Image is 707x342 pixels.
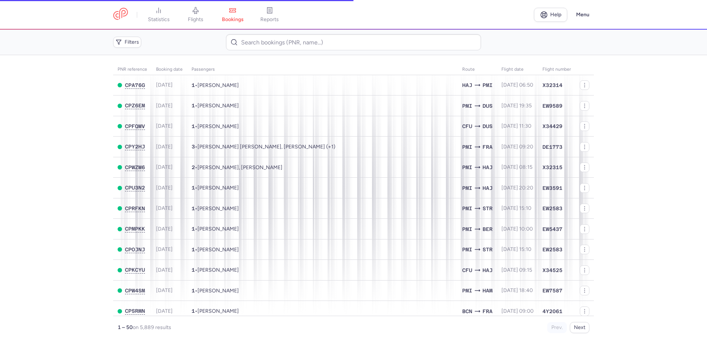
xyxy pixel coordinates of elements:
span: HAJ [462,81,472,89]
span: CPKCYU [125,267,145,273]
strong: 1 – 50 [118,324,133,331]
span: [DATE] [156,226,173,232]
span: [DATE] 20:20 [501,185,533,191]
a: reports [251,7,288,23]
span: PMI [462,245,472,254]
a: CitizenPlane red outlined logo [113,8,128,21]
span: reports [260,16,279,23]
span: • [192,144,335,150]
button: CPW4SM [125,288,145,294]
span: on 5,889 results [133,324,171,331]
span: EW2583 [542,205,562,212]
span: [DATE] [156,164,173,170]
span: PMI [462,163,472,171]
span: PMI [462,286,472,295]
a: statistics [140,7,177,23]
span: • [192,308,239,314]
span: [DATE] [156,185,173,191]
th: Passengers [187,64,458,75]
button: CPSRMN [125,308,145,314]
span: Marc SPINGLER [197,288,239,294]
span: 1 [192,123,195,129]
span: 1 [192,205,195,211]
span: [DATE] 19:35 [501,103,532,109]
span: CPOJNJ [125,247,145,252]
th: PNR reference [113,64,152,75]
th: flight date [497,64,538,75]
span: [DATE] 08:15 [501,164,532,170]
span: X32315 [542,164,562,171]
span: PMI [462,102,472,110]
button: Menu [572,8,594,22]
span: • [192,82,239,88]
span: [DATE] 09:00 [501,308,534,314]
span: CPFQWV [125,123,145,129]
span: EW2583 [542,246,562,253]
th: Route [458,64,497,75]
span: Justus WENZEL, Leon HAGEMANN [197,164,283,171]
span: HAJ [483,266,493,274]
span: EW5437 [542,225,562,233]
span: [DATE] 15:10 [501,246,531,252]
button: CPWZW6 [125,164,145,171]
span: Henrik KOCH [197,226,239,232]
span: HAJ [483,184,493,192]
span: STR [483,245,493,254]
span: flights [188,16,203,23]
span: [DATE] [156,308,173,314]
th: Booking date [152,64,187,75]
span: [DATE] 11:30 [501,123,531,129]
span: Mirja DIECKHAUS [197,185,239,191]
span: EW3591 [542,184,562,192]
span: [DATE] 06:50 [501,82,533,88]
span: Florian ZIMMERMANN [197,205,239,212]
span: [DATE] [156,144,173,150]
span: CPMPKK [125,226,145,232]
span: CPRFKN [125,205,145,211]
span: bookings [222,16,244,23]
button: CPFQWV [125,123,145,130]
a: bookings [214,7,251,23]
span: DUS [483,122,493,130]
span: 1 [192,247,195,252]
button: CPY2HJ [125,144,145,150]
span: [DATE] 09:15 [501,267,532,273]
span: PMI [462,204,472,212]
span: Leonard GILMER [197,308,239,314]
th: Flight number [538,64,575,75]
span: FRA [483,307,493,315]
span: 1 [192,226,195,232]
span: CPZ6EM [125,103,145,108]
span: 4Y2061 [542,308,562,315]
span: 1 [192,308,195,314]
span: • [192,267,239,273]
span: • [192,247,239,253]
a: Help [534,8,567,22]
span: [DATE] [156,123,173,129]
span: [DATE] 09:20 [501,144,533,150]
button: Next [570,322,589,333]
span: 1 [192,288,195,294]
span: Henri BARON [197,123,239,130]
span: 1 [192,82,195,88]
span: EW7587 [542,287,562,294]
input: Search bookings (PNR, name...) [226,34,481,50]
span: BER [483,225,493,233]
span: • [192,226,239,232]
span: [DATE] [156,82,173,88]
span: [DATE] 15:10 [501,205,531,211]
span: Svenja HAGER [197,247,239,253]
button: CPZ6EM [125,103,145,109]
span: CPU3N2 [125,185,145,191]
span: X34525 [542,266,562,274]
span: PMI [483,81,493,89]
span: [DATE] [156,246,173,252]
span: CPWZW6 [125,164,145,170]
span: STR [483,204,493,212]
span: EW9589 [542,102,562,110]
span: FRA [483,143,493,151]
span: 1 [192,103,195,108]
span: Help [550,12,561,17]
span: CPY2HJ [125,144,145,150]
